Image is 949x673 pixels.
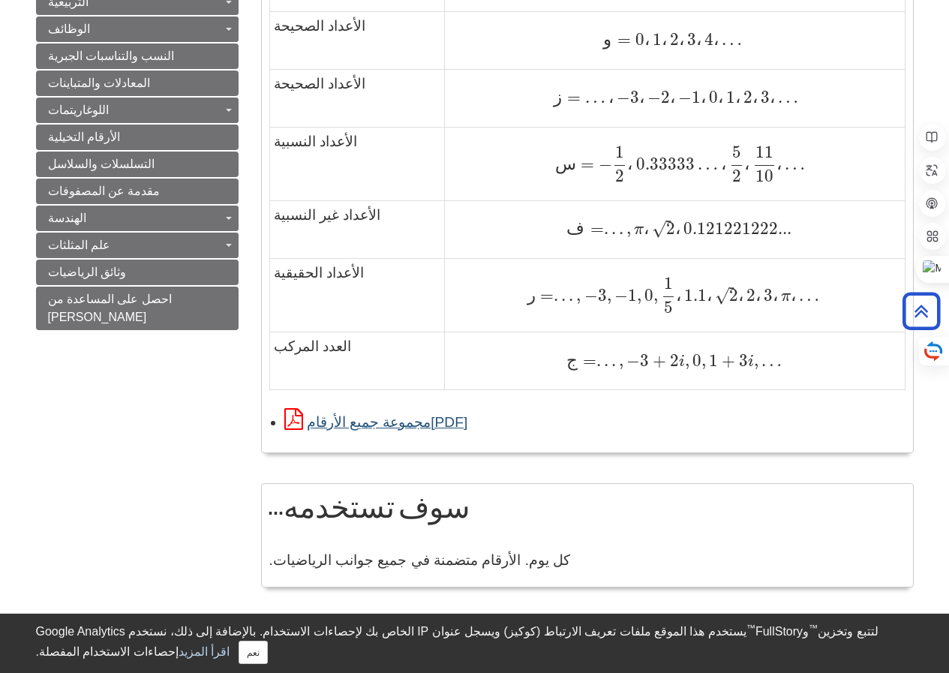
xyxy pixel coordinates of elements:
[48,212,86,224] font: الهندسة
[619,350,623,371] font: ,
[268,488,470,519] font: سوف تستخدمه...
[778,87,798,107] font: …
[670,87,675,107] font: ،
[687,29,696,50] font: 3
[628,285,637,305] font: 1
[701,87,706,107] font: ،
[627,154,632,174] font: ،
[584,285,598,305] font: −
[179,645,230,658] font: اقرأ المزيد
[36,44,239,69] a: النسب والتناسبات الجبرية
[897,301,945,321] a: العودة إلى الأعلى
[566,353,578,370] font: ج
[746,623,755,633] font: ™
[773,285,778,305] font: ،
[611,350,616,371] font: .
[721,154,726,174] font: ،
[639,87,644,107] font: ،
[611,218,616,239] font: .
[713,29,719,50] font: ،
[36,17,239,42] a: الوظائف
[626,218,631,239] font: ,
[604,350,608,371] font: .
[692,350,701,371] font: 0
[239,641,268,664] button: يغلق
[36,98,239,123] a: اللوغاريتمات
[701,350,706,371] font: ,
[755,625,809,638] font: وFullStory
[640,350,649,371] font: 3
[598,285,607,305] font: 3
[274,18,365,34] font: الأعداد الصحيحة
[596,350,601,371] font: .
[666,218,675,239] font: 2
[732,142,741,162] font: 5
[274,76,365,92] font: الأعداد الصحيحة
[36,206,239,231] a: الهندسة
[722,29,742,50] font: …
[664,273,673,293] font: 1
[739,350,748,371] font: 3
[653,285,658,305] font: ,
[48,77,150,89] font: المعادلات والمتباينات
[637,285,641,305] font: ,
[540,285,554,305] font: =
[585,87,605,107] font: …
[696,29,701,50] font: ،
[764,285,773,305] font: 3
[670,350,679,371] font: 2
[726,87,735,107] font: 1
[626,350,640,371] font: −
[707,285,712,305] font: ،
[619,218,623,239] font: .
[755,142,773,162] font: 11
[48,50,175,62] font: النسب والتناسبات الجبرية
[729,285,738,305] font: 2
[48,131,120,143] font: الأرقام التخيلية
[738,285,743,305] font: ،
[576,285,581,305] font: ,
[36,233,239,258] a: علم المثلثات
[683,218,791,239] font: 0.121221222...
[555,157,576,173] font: س
[617,29,631,50] font: =
[679,353,685,370] font: i
[653,350,666,371] font: +
[48,158,155,170] font: التسلسلات والسلاسل
[675,218,680,239] font: ،
[678,87,692,107] font: −
[615,142,624,162] font: 1
[561,285,566,305] font: .
[274,338,351,354] font: العدد المركب
[36,260,239,285] a: وثائق الرياضيات
[274,134,357,149] font: الأعداد النسبية
[635,29,644,50] font: 0
[634,221,644,238] font: π
[48,266,126,278] font: وثائق الرياضيات
[752,87,758,107] font: ،
[746,285,755,305] font: 2
[644,29,650,50] font: ،
[676,285,681,305] font: ،
[307,414,431,430] font: مجموعة جميع الأرقام
[791,285,796,305] font: ،
[48,185,161,197] font: مقدمة عن المصفوفات
[36,625,878,658] font: لتتبع وتخزين إحصاءات الاستخدام المفصلة.
[715,285,729,305] font: √
[583,350,596,371] font: =
[809,623,818,633] font: ™
[527,288,536,305] font: ر
[607,285,611,305] font: ,
[615,166,624,186] font: 2
[554,285,558,305] font: .
[799,285,819,305] font: …
[36,71,239,96] a: المعادلات والمتباينات
[704,29,713,50] font: 4
[274,207,381,223] font: الأعداد غير النسبية
[608,87,614,107] font: ،
[755,166,773,186] font: 10
[755,285,761,305] font: ،
[653,29,662,50] font: 1
[36,125,239,150] a: الأرقام التخيلية
[604,218,608,239] font: .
